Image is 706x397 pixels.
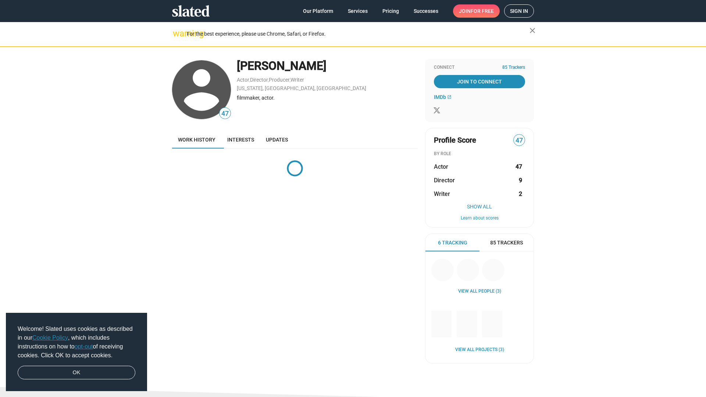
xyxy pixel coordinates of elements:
div: cookieconsent [6,313,147,391]
span: Pricing [382,4,399,18]
button: Show All [434,204,525,210]
a: Writer [290,77,304,83]
strong: 9 [519,176,522,184]
strong: 2 [519,190,522,198]
span: Successes [414,4,438,18]
div: BY ROLE [434,151,525,157]
span: , [249,78,250,82]
a: Producer [269,77,290,83]
a: Updates [260,131,294,149]
div: Connect [434,65,525,71]
span: 85 Trackers [502,65,525,71]
mat-icon: warning [173,29,182,38]
a: Interests [221,131,260,149]
a: IMDb [434,94,452,100]
a: Work history [172,131,221,149]
span: 47 [220,109,231,119]
mat-icon: close [528,26,537,35]
a: View all People (3) [458,289,501,294]
mat-icon: open_in_new [447,95,452,99]
span: 6 Tracking [438,239,467,246]
span: Profile Score [434,135,476,145]
span: Services [348,4,368,18]
div: For the best experience, please use Chrome, Safari, or Firefox. [187,29,529,39]
span: Join To Connect [435,75,524,88]
strong: 47 [516,163,522,171]
a: Pricing [377,4,405,18]
a: Successes [408,4,444,18]
div: [PERSON_NAME] [237,58,418,74]
a: Cookie Policy [32,335,68,341]
span: Writer [434,190,450,198]
span: Work history [178,137,215,143]
button: Learn about scores [434,215,525,221]
a: Join To Connect [434,75,525,88]
span: Updates [266,137,288,143]
a: View all Projects (3) [455,347,504,353]
a: opt-out [75,343,93,350]
a: Director [250,77,268,83]
span: Our Platform [303,4,333,18]
div: filmmaker, actor. [237,94,418,101]
a: dismiss cookie message [18,366,135,380]
span: 47 [514,136,525,146]
a: Services [342,4,374,18]
span: Director [434,176,455,184]
span: 85 Trackers [490,239,523,246]
a: Joinfor free [453,4,500,18]
span: Join [459,4,494,18]
a: Actor [237,77,249,83]
a: Sign in [504,4,534,18]
span: , [268,78,269,82]
span: Actor [434,163,448,171]
span: Welcome! Slated uses cookies as described in our , which includes instructions on how to of recei... [18,325,135,360]
span: Sign in [510,5,528,17]
span: Interests [227,137,254,143]
a: Our Platform [297,4,339,18]
a: [US_STATE], [GEOGRAPHIC_DATA], [GEOGRAPHIC_DATA] [237,85,366,91]
span: IMDb [434,94,446,100]
span: for free [471,4,494,18]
